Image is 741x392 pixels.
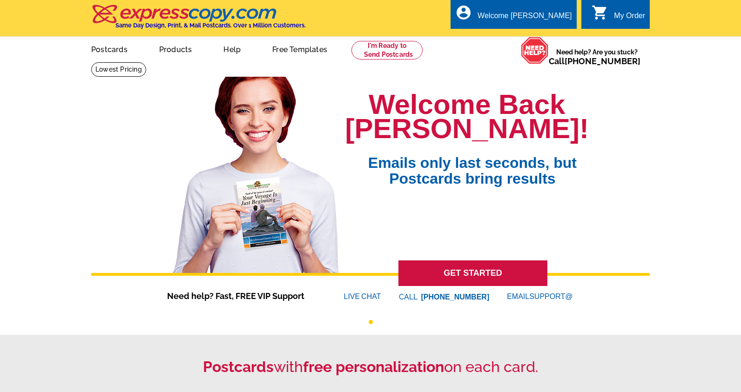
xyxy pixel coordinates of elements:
[592,4,608,21] i: shopping_cart
[115,22,306,29] h4: Same Day Design, Print, & Mail Postcards. Over 1 Million Customers.
[565,56,640,66] a: [PHONE_NUMBER]
[549,47,645,66] span: Need help? Are you stuck?
[529,291,574,302] font: SUPPORT@
[91,358,650,376] h2: with on each card.
[209,38,256,60] a: Help
[592,10,645,22] a: shopping_cart My Order
[91,11,306,29] a: Same Day Design, Print, & Mail Postcards. Over 1 Million Customers.
[344,291,362,302] font: LIVE
[167,69,345,273] img: welcome-back-logged-in.png
[345,93,589,141] h1: Welcome Back [PERSON_NAME]!
[549,56,640,66] span: Call
[76,38,142,60] a: Postcards
[369,320,373,324] button: 1 of 1
[398,260,547,286] a: GET STARTED
[257,38,342,60] a: Free Templates
[356,141,589,186] span: Emails only last seconds, but Postcards bring results
[614,12,645,25] div: My Order
[521,37,549,64] img: help
[144,38,207,60] a: Products
[478,12,572,25] div: Welcome [PERSON_NAME]
[455,4,472,21] i: account_circle
[344,292,381,300] a: LIVECHAT
[167,290,316,302] span: Need help? Fast, FREE VIP Support
[203,358,274,375] strong: Postcards
[303,358,444,375] strong: free personalization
